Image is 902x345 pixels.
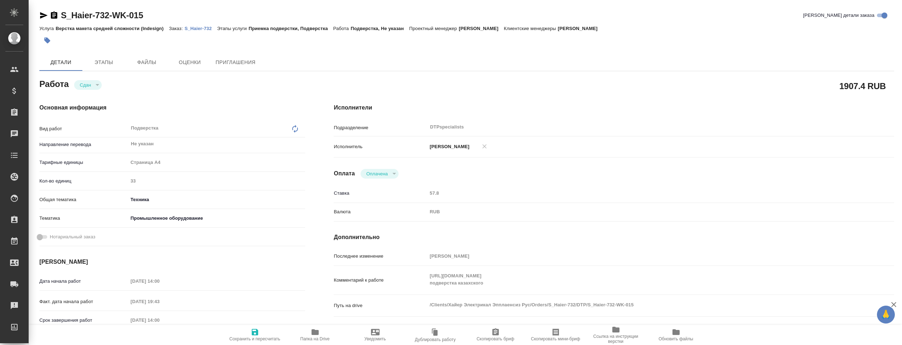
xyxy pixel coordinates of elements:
p: [PERSON_NAME] [459,26,504,31]
button: Скопировать ссылку [50,11,58,20]
span: 🙏 [880,307,892,322]
p: Комментарий к работе [334,277,427,284]
div: Техника [128,194,305,206]
button: Обновить файлы [646,325,706,345]
h4: Исполнители [334,103,894,112]
h4: [PERSON_NAME] [39,258,305,266]
p: Кол-во единиц [39,178,128,185]
button: 🙏 [877,306,895,324]
p: Последнее изменение [334,253,427,260]
p: Срок завершения работ [39,317,128,324]
p: S_Haier-732 [184,26,217,31]
span: Обновить файлы [659,336,693,341]
p: Подверстка, Не указан [351,26,409,31]
button: Уведомить [345,325,405,345]
p: Исполнитель [334,143,427,150]
p: [PERSON_NAME] [558,26,603,31]
h2: Работа [39,77,69,90]
button: Ссылка на инструкции верстки [586,325,646,345]
span: Нотариальный заказ [50,233,95,240]
div: Страница А4 [128,156,305,169]
p: [PERSON_NAME] [427,143,469,150]
input: Пустое поле [128,276,190,286]
p: Верстка макета средней сложности (Indesign) [56,26,169,31]
button: Сдан [78,82,93,88]
p: Этапы услуги [217,26,249,31]
p: Заказ: [169,26,184,31]
span: Приглашения [216,58,256,67]
p: Ставка [334,190,427,197]
p: Тарифные единицы [39,159,128,166]
span: Уведомить [365,336,386,341]
p: Факт. дата начала работ [39,298,128,305]
span: Скопировать бриф [477,336,514,341]
textarea: /Clients/Хайер Электрикал Эпплаенсиз Рус/Orders/S_Haier-732/DTP/S_Haier-732-WK-015 [427,299,847,311]
p: Валюта [334,208,427,215]
span: Дублировать работу [415,337,456,342]
div: Сдан [361,169,399,179]
div: RUB [427,206,847,218]
p: Тематика [39,215,128,222]
span: Скопировать мини-бриф [531,336,580,341]
p: Подразделение [334,124,427,131]
h4: Оплата [334,169,355,178]
div: Промышленное оборудование [128,212,305,224]
button: Добавить тэг [39,33,55,48]
span: Ссылка на инструкции верстки [590,334,642,344]
button: Сохранить и пересчитать [225,325,285,345]
span: Этапы [87,58,121,67]
p: Клиентские менеджеры [504,26,558,31]
input: Пустое поле [427,251,847,261]
textarea: [URL][DOMAIN_NAME] подверстка казахского [427,270,847,289]
input: Пустое поле [128,315,190,325]
button: Скопировать мини-бриф [526,325,586,345]
button: Скопировать ссылку для ЯМессенджера [39,11,48,20]
span: Папка на Drive [300,336,330,341]
p: Работа [333,26,351,31]
input: Пустое поле [128,296,190,307]
p: Приемка подверстки, Подверстка [249,26,333,31]
button: Оплачена [364,171,390,177]
p: Вид работ [39,125,128,132]
span: [PERSON_NAME] детали заказа [803,12,874,19]
p: Путь на drive [334,302,427,309]
span: Файлы [130,58,164,67]
p: Общая тематика [39,196,128,203]
p: Направление перевода [39,141,128,148]
input: Пустое поле [427,188,847,198]
button: Папка на Drive [285,325,345,345]
p: Проектный менеджер [409,26,459,31]
h4: Основная информация [39,103,305,112]
span: Детали [44,58,78,67]
span: Оценки [173,58,207,67]
p: Дата начала работ [39,278,128,285]
input: Пустое поле [128,176,305,186]
div: Сдан [74,80,102,90]
h2: 1907.4 RUB [839,80,886,92]
p: Услуга [39,26,56,31]
button: Скопировать бриф [466,325,526,345]
h4: Дополнительно [334,233,894,242]
button: Дублировать работу [405,325,466,345]
span: Сохранить и пересчитать [230,336,280,341]
a: S_Haier-732 [184,25,217,31]
a: S_Haier-732-WK-015 [61,10,143,20]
